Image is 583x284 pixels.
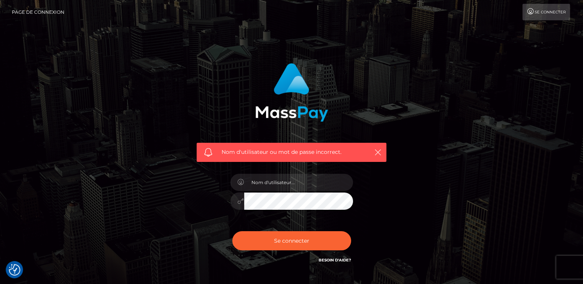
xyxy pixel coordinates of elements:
a: Page de connexion [12,4,64,20]
a: Se connecter [522,4,570,20]
font: Nom d'utilisateur ou mot de passe incorrect. [222,149,342,155]
button: Préférences de consentement [9,264,20,276]
font: Se connecter [274,237,309,244]
font: Page de connexion [12,9,64,15]
a: Besoin d'aide? [319,258,351,263]
img: Connexion MassPay [255,63,328,122]
button: Se connecter [232,231,351,250]
font: Se connecter [535,10,566,15]
img: Revoir le bouton de consentement [9,264,20,276]
input: Nom d'utilisateur... [244,174,353,191]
